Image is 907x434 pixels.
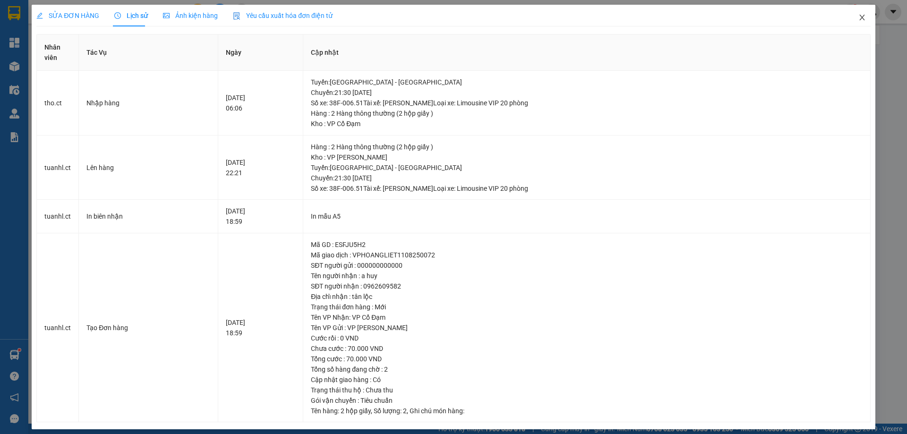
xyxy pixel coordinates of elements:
div: Tạo Đơn hàng [86,323,210,333]
span: picture [163,12,170,19]
div: Mã giao dịch : VPHOANGLIET1108250072 [311,250,862,260]
img: icon [233,12,240,20]
div: Chưa cước : 70.000 VND [311,343,862,354]
td: tuanhl.ct [37,233,79,423]
div: In biên nhận [86,211,210,221]
td: tuanhl.ct [37,136,79,200]
div: In mẫu A5 [311,211,862,221]
div: Tên hàng: , Số lượng: , Ghi chú món hàng: [311,406,862,416]
div: Trạng thái thu hộ : Chưa thu [311,385,862,395]
span: Lịch sử [114,12,148,19]
div: Kho : VP Cổ Đạm [311,119,862,129]
td: tuanhl.ct [37,200,79,233]
div: Tên VP Gửi : VP [PERSON_NAME] [311,323,862,333]
span: edit [36,12,43,19]
th: Nhân viên [37,34,79,71]
span: SỬA ĐƠN HÀNG [36,12,99,19]
div: [DATE] 18:59 [226,317,295,338]
div: Cước rồi : 0 VND [311,333,862,343]
div: Tên VP Nhận: VP Cổ Đạm [311,312,862,323]
div: Tên người nhận : a huy [311,271,862,281]
div: [DATE] 18:59 [226,206,295,227]
div: SĐT người gửi : 000000000000 [311,260,862,271]
div: Hàng : 2 Hàng thông thường (2 hộp giấy ) [311,108,862,119]
div: [DATE] 22:21 [226,157,295,178]
button: Close [849,5,875,31]
div: Tuyến : [GEOGRAPHIC_DATA] - [GEOGRAPHIC_DATA] Chuyến: 21:30 [DATE] Số xe: 38F-006.51 Tài xế: [PER... [311,77,862,108]
div: Hàng : 2 Hàng thông thường (2 hộp giấy ) [311,142,862,152]
div: Mã GD : ESFJU5H2 [311,239,862,250]
div: [DATE] 06:06 [226,93,295,113]
span: Yêu cầu xuất hóa đơn điện tử [233,12,333,19]
div: Tổng cước : 70.000 VND [311,354,862,364]
span: close [858,14,866,21]
span: 2 hộp giấy [341,407,371,415]
div: SĐT người nhận : 0962609582 [311,281,862,291]
div: Tổng số hàng đang chờ : 2 [311,364,862,374]
div: Cập nhật giao hàng : Có [311,374,862,385]
th: Tác Vụ [79,34,218,71]
div: Nhập hàng [86,98,210,108]
div: Lên hàng [86,162,210,173]
div: Địa chỉ nhận : tân lộc [311,291,862,302]
th: Cập nhật [303,34,870,71]
th: Ngày [218,34,303,71]
span: 2 [403,407,407,415]
div: Gói vận chuyển : Tiêu chuẩn [311,395,862,406]
span: Ảnh kiện hàng [163,12,218,19]
div: Kho : VP [PERSON_NAME] [311,152,862,162]
div: Tuyến : [GEOGRAPHIC_DATA] - [GEOGRAPHIC_DATA] Chuyến: 21:30 [DATE] Số xe: 38F-006.51 Tài xế: [PER... [311,162,862,194]
div: Trạng thái đơn hàng : Mới [311,302,862,312]
span: clock-circle [114,12,121,19]
td: tho.ct [37,71,79,136]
